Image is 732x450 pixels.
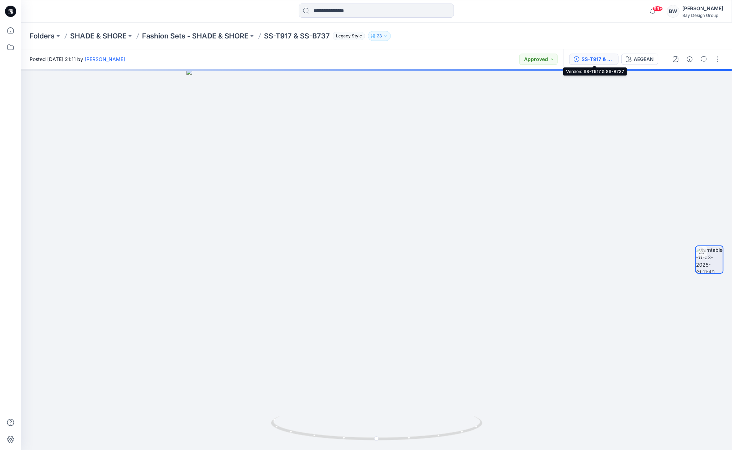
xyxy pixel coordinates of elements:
button: AEGEAN [621,54,658,65]
a: Folders [30,31,55,41]
div: AEGEAN [634,55,654,63]
a: SHADE & SHORE [70,31,127,41]
p: SS-T917 & SS-B737 [264,31,330,41]
span: 99+ [652,6,663,12]
button: SS-T917 & SS-B737 [569,54,619,65]
div: SS-T917 & SS-B737 [582,55,614,63]
a: Fashion Sets - SHADE & SHORE [142,31,248,41]
div: Bay Design Group [682,13,723,18]
a: [PERSON_NAME] [85,56,125,62]
div: BW [667,5,679,18]
button: 23 [368,31,391,41]
span: Legacy Style [333,32,365,40]
p: 23 [377,32,382,40]
button: Legacy Style [330,31,365,41]
img: turntable-11-03-2025-21:11:40 [696,246,723,273]
span: Posted [DATE] 21:11 by [30,55,125,63]
button: Details [684,54,695,65]
div: [PERSON_NAME] [682,4,723,13]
